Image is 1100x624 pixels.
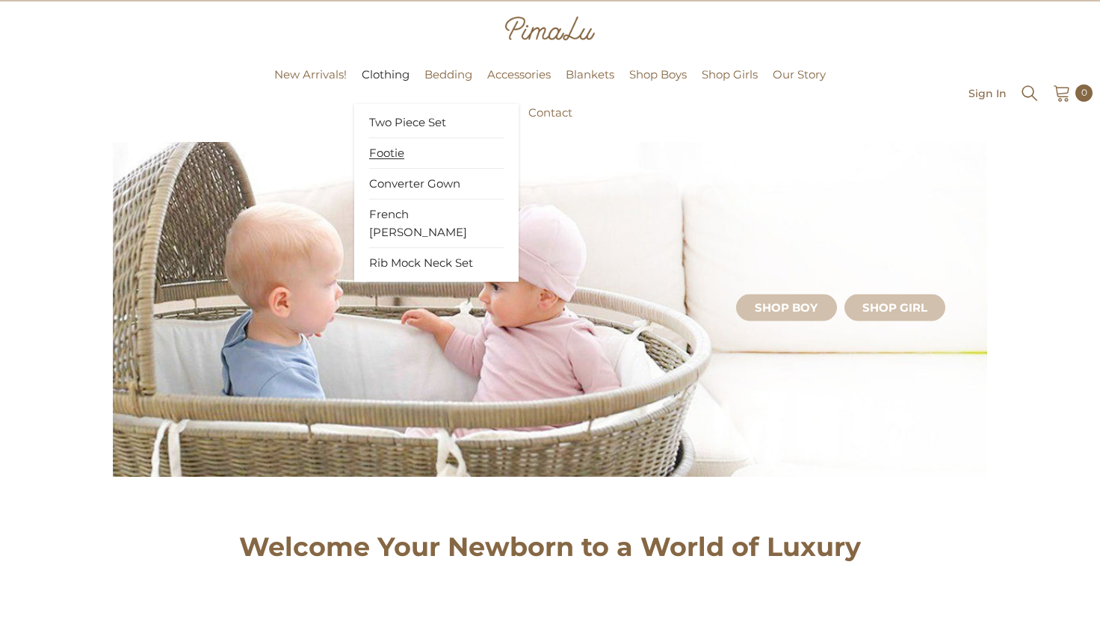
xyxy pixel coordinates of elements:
[369,146,404,161] span: Footie
[369,108,504,138] a: Two Piece Set
[354,66,417,104] a: Clothing
[736,294,837,321] a: Shop Boy
[629,67,687,81] span: Shop Boys
[369,207,467,239] span: French [PERSON_NAME]
[267,66,354,104] a: New Arrivals!
[968,87,1007,99] a: Sign In
[7,88,55,99] a: Pimalu
[417,66,480,104] a: Bedding
[487,67,551,81] span: Accessories
[480,66,558,104] a: Accessories
[424,67,472,81] span: Bedding
[369,138,504,169] a: Footie
[369,256,473,270] span: Rib Mock Neck Set
[558,66,622,104] a: Blankets
[274,67,347,81] span: New Arrivals!
[528,105,572,120] span: Contact
[773,67,826,81] span: Our Story
[521,104,580,142] a: Contact
[844,294,945,321] a: Shop Girl
[113,537,987,557] h2: Welcome Your Newborn to a World of Luxury
[765,66,833,104] a: Our Story
[369,176,460,191] span: Converter Gown
[622,66,694,104] a: Shop Boys
[702,67,758,81] span: Shop Girls
[694,66,765,104] a: Shop Girls
[369,169,504,200] a: Converter Gown
[1081,84,1087,101] span: 0
[1020,82,1039,103] summary: Search
[369,248,504,278] a: Rib Mock Neck Set
[968,88,1007,99] span: Sign In
[362,67,410,82] span: Clothing
[566,67,614,81] span: Blankets
[505,16,595,40] img: Pimalu
[369,115,446,129] span: Two Piece Set
[369,200,504,248] a: French [PERSON_NAME]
